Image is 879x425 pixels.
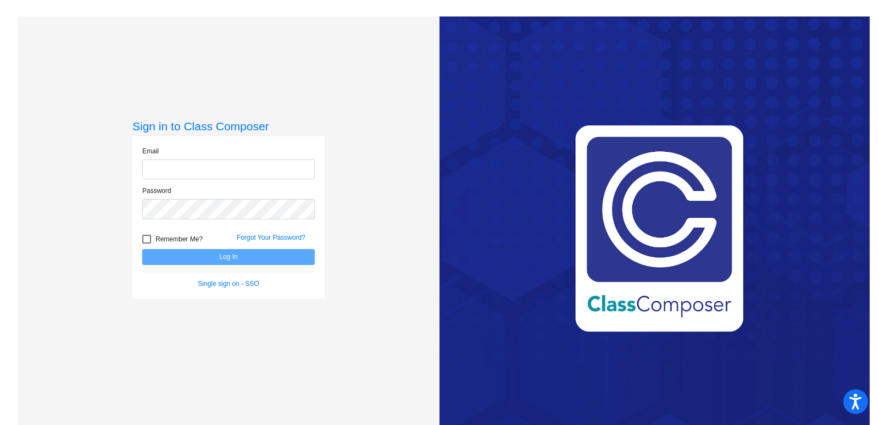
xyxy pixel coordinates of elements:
[142,249,315,265] button: Log In
[132,119,325,133] h3: Sign in to Class Composer
[142,186,171,196] label: Password
[237,234,305,241] a: Forgot Your Password?
[142,146,159,156] label: Email
[155,233,203,246] span: Remember Me?
[198,280,259,288] a: Single sign on - SSO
